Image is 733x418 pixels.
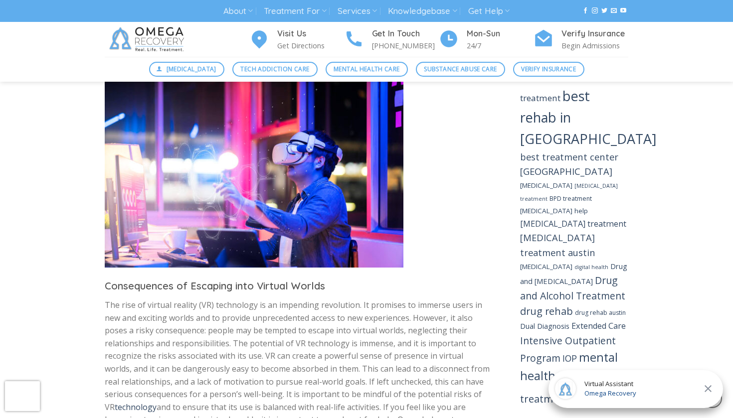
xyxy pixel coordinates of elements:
a: Follow on Facebook [582,7,588,14]
a: Tech Addiction Care [232,62,318,77]
a: Verify Insurance [513,62,584,77]
a: Send us an email [611,7,617,14]
span: Substance Abuse Care [424,64,497,74]
iframe: reCAPTCHA [5,381,40,411]
a: bipolar disorder (5 items) [520,181,572,190]
p: 24/7 [467,40,534,51]
a: mental health treatment (15 items) [520,369,624,406]
span: Mental Health Care [334,64,399,74]
h4: Get In Touch [372,27,439,40]
p: Begin Admissions [561,40,628,51]
a: depression treatment (8 items) [520,218,626,229]
a: best rehab in austin (41 items) [520,87,656,148]
a: Get In Touch [PHONE_NUMBER] [344,27,439,52]
a: Follow on Twitter [601,7,607,14]
a: Get Help [468,2,510,20]
a: About [223,2,253,20]
a: [MEDICAL_DATA] [149,62,225,77]
a: technology [115,402,157,413]
a: austin texas substance abuse treatment (9 items) [520,58,594,103]
p: Get Directions [277,40,344,51]
a: digital detox (5 items) [520,262,572,271]
a: Extended Care (8 items) [571,320,626,331]
a: depression treatment austin (11 items) [520,231,595,259]
p: [PHONE_NUMBER] [372,40,439,51]
span: [MEDICAL_DATA] [167,64,216,74]
a: Knowledgebase [388,2,457,20]
h3: Consequences of Escaping into Virtual Worlds [105,278,490,294]
a: digital health (3 items) [574,264,608,271]
a: Mental Health Care [326,62,408,77]
h4: Verify Insurance [561,27,628,40]
a: BPD treatment (4 items) [550,194,592,203]
a: Intensive Outpatient Program (13 items) [520,334,616,365]
a: Dual Diagnosis (6 items) [520,321,569,331]
a: Follow on Instagram [592,7,598,14]
span: Tech Addiction Care [240,64,309,74]
a: drug rehab austin (4 items) [575,308,626,317]
a: drug rehab (14 items) [520,304,573,318]
a: Visit Us Get Directions [249,27,344,52]
h4: Mon-Sun [467,27,534,40]
a: Verify Insurance Begin Admissions [534,27,628,52]
a: best treatment center austin (11 items) [520,150,618,178]
img: Omega Recovery [105,22,192,57]
span: Verify Insurance [521,64,576,74]
a: Treatment For [264,2,326,20]
a: Substance Abuse Care [416,62,505,77]
a: borderline personality disorder treatment (3 items) [520,182,618,202]
a: Services [338,2,377,20]
a: IOP (10 items) [562,352,577,364]
img: virtual reality consequences [105,68,403,268]
a: Follow on YouTube [620,7,626,14]
a: computer addiction help (5 items) [520,206,588,215]
h4: Visit Us [277,27,344,40]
